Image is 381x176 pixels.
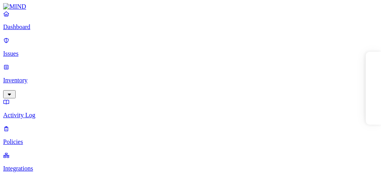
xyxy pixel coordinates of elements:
p: Inventory [3,77,378,84]
a: Inventory [3,64,378,97]
p: Issues [3,50,378,57]
p: Activity Log [3,112,378,119]
img: MIND [3,3,26,10]
a: Policies [3,125,378,145]
a: MIND [3,3,378,10]
a: Issues [3,37,378,57]
a: Activity Log [3,98,378,119]
p: Policies [3,138,378,145]
a: Dashboard [3,10,378,31]
p: Integrations [3,165,378,172]
p: Dashboard [3,24,378,31]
